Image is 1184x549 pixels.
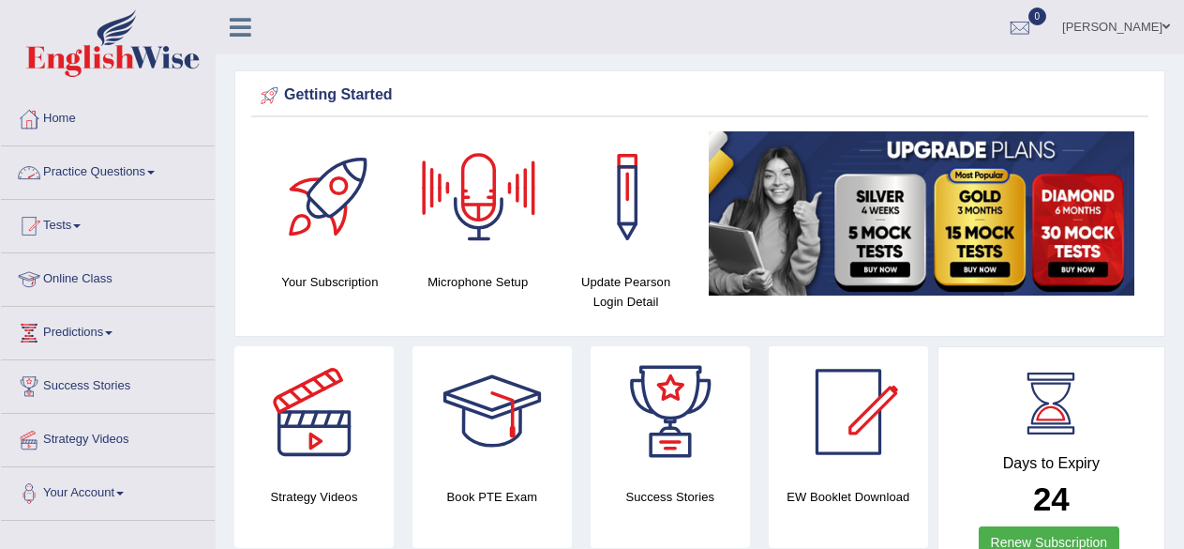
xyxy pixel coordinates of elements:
[1,360,215,407] a: Success Stories
[1,253,215,300] a: Online Class
[265,272,395,292] h4: Your Subscription
[769,487,928,507] h4: EW Booklet Download
[413,272,543,292] h4: Microphone Setup
[234,487,394,507] h4: Strategy Videos
[709,131,1134,296] img: small5.jpg
[591,487,750,507] h4: Success Stories
[256,82,1144,110] div: Getting Started
[562,272,691,312] h4: Update Pearson Login Detail
[1028,8,1047,25] span: 0
[1,200,215,247] a: Tests
[1,146,215,193] a: Practice Questions
[1,93,215,140] a: Home
[1,414,215,461] a: Strategy Videos
[959,455,1144,472] h4: Days to Expiry
[1,307,215,354] a: Predictions
[1033,480,1070,517] b: 24
[412,487,572,507] h4: Book PTE Exam
[1,467,215,514] a: Your Account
